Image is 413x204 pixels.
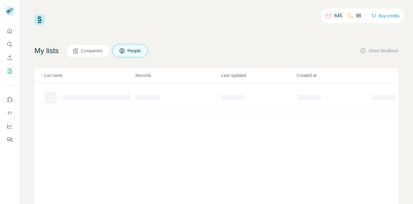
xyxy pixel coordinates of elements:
[5,121,15,132] button: Dashboard
[5,26,15,36] button: Quick start
[360,48,398,54] button: Share feedback
[128,48,142,54] span: People
[221,72,296,78] p: Last updated
[5,107,15,118] button: Use Surfe API
[5,52,15,63] button: Enrich CSV
[5,66,15,77] button: My lists
[371,12,400,20] button: Buy credits
[44,72,135,78] p: List name
[81,48,103,54] span: Companies
[5,134,15,145] button: Feedback
[334,12,342,19] p: 645
[135,72,221,78] p: Records
[34,15,45,25] img: Surfe Logo
[5,39,15,50] button: Search
[5,94,15,105] button: Use Surfe on LinkedIn
[34,46,59,56] h4: My lists
[297,72,371,78] p: Created at
[356,12,361,19] p: 98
